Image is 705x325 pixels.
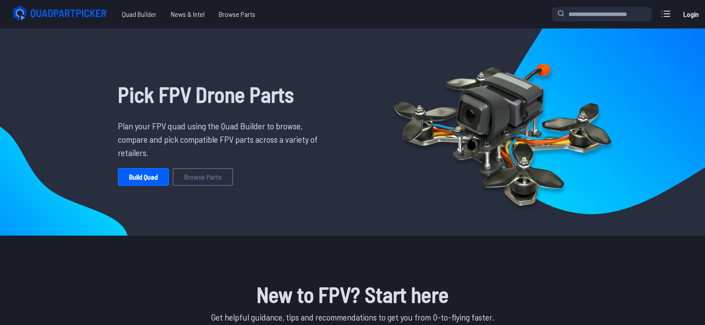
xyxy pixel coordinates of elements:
[111,310,595,324] p: Get helpful guidance, tips and recommendations to get you from 0-to-flying faster.
[115,5,164,23] a: Quad Builder
[374,43,630,221] img: Quadcopter
[164,5,212,23] a: News & Intel
[111,278,595,310] h1: New to FPV? Start here
[173,168,233,186] a: Browse Parts
[118,168,169,186] a: Build Quad
[118,78,324,110] h1: Pick FPV Drone Parts
[212,5,262,23] a: Browse Parts
[680,5,701,23] a: Login
[118,119,324,159] p: Plan your FPV quad using the Quad Builder to browse, compare and pick compatible FPV parts across...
